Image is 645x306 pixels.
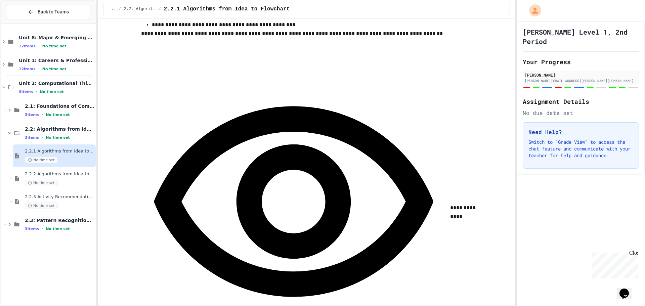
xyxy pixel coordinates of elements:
[119,6,121,12] span: /
[25,171,94,177] span: 2.2.2 Algorithms from Idea to Flowchart - Review
[25,126,94,132] span: 2.2: Algorithms from Idea to Flowchart
[523,109,639,117] div: No due date set
[523,97,639,106] h2: Assignment Details
[46,113,70,117] span: No time set
[528,139,633,159] p: Switch to "Grade View" to access the chat feature and communicate with your teacher for help and ...
[3,3,46,43] div: Chat with us now!Close
[36,89,37,94] span: •
[589,250,638,278] iframe: chat widget
[523,57,639,67] h2: Your Progress
[40,90,64,94] span: No time set
[25,227,39,231] span: 3 items
[19,57,94,63] span: Unit 1: Careers & Professionalism
[19,67,36,71] span: 12 items
[42,67,67,71] span: No time set
[25,103,94,109] span: 2.1: Foundations of Computational Thinking
[25,113,39,117] span: 3 items
[525,72,637,78] div: [PERSON_NAME]
[38,43,40,49] span: •
[42,135,43,140] span: •
[25,135,39,140] span: 3 items
[523,27,639,46] h1: [PERSON_NAME] Level 1, 2nd Period
[124,6,156,12] span: 2.2: Algorithms from Idea to Flowchart
[42,44,67,48] span: No time set
[522,3,543,18] div: My Account
[46,227,70,231] span: No time set
[159,6,161,12] span: /
[6,5,90,19] button: Back to Teams
[164,5,290,13] span: 2.2.1 Algorithms from Idea to Flowchart
[19,80,94,86] span: Unit 2: Computational Thinking & Problem-Solving
[25,203,58,209] span: No time set
[528,128,633,136] h3: Need Help?
[25,194,94,200] span: 2.2.3 Activity Recommendation Algorithm
[525,78,637,83] div: [PERSON_NAME][EMAIL_ADDRESS][PERSON_NAME][DOMAIN_NAME]
[25,157,58,163] span: No time set
[38,8,69,15] span: Back to Teams
[25,148,94,154] span: 2.2.1 Algorithms from Idea to Flowchart
[109,6,116,12] span: ...
[617,279,638,299] iframe: chat widget
[38,66,40,72] span: •
[25,180,58,186] span: No time set
[19,44,36,48] span: 12 items
[42,112,43,117] span: •
[25,217,94,223] span: 2.3: Pattern Recognition & Decomposition
[19,90,33,94] span: 9 items
[42,226,43,231] span: •
[46,135,70,140] span: No time set
[19,35,94,41] span: Unit 8: Major & Emerging Technologies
